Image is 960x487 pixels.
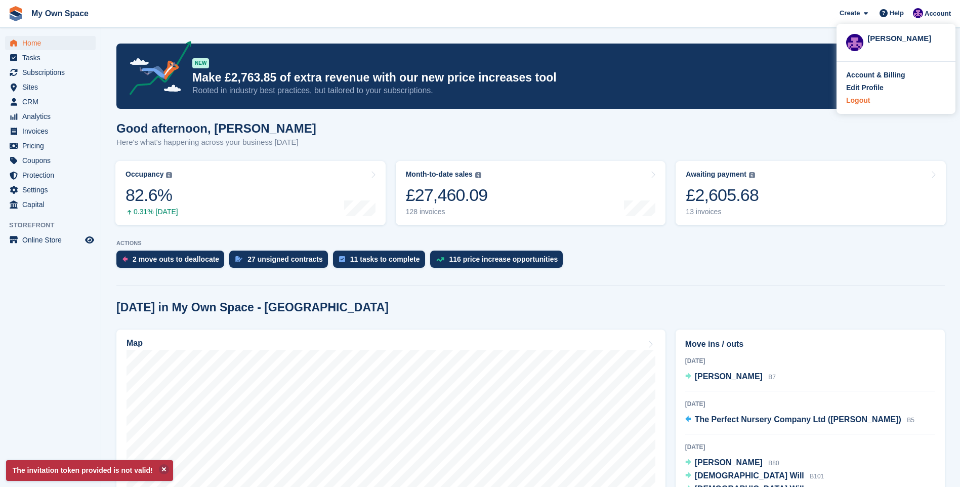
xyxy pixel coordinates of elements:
[22,51,83,65] span: Tasks
[22,197,83,212] span: Capital
[166,172,172,178] img: icon-info-grey-7440780725fd019a000dd9b08b2336e03edf1995a4989e88bcd33f0948082b44.svg
[685,338,935,350] h2: Move ins / outs
[846,34,863,51] img: Megan Angel
[475,172,481,178] img: icon-info-grey-7440780725fd019a000dd9b08b2336e03edf1995a4989e88bcd33f0948082b44.svg
[116,251,229,273] a: 2 move outs to deallocate
[22,36,83,50] span: Home
[436,257,444,262] img: price_increase_opportunities-93ffe204e8149a01c8c9dc8f82e8f89637d9d84a8eef4429ea346261dce0b2c0.svg
[235,256,242,262] img: contract_signature_icon-13c848040528278c33f63329250d36e43548de30e8caae1d1a13099fd9432cc5.svg
[925,9,951,19] span: Account
[685,414,914,427] a: The Perfect Nursery Company Ltd ([PERSON_NAME]) B5
[5,233,96,247] a: menu
[695,471,804,480] span: [DEMOGRAPHIC_DATA] Will
[27,5,93,22] a: My Own Space
[6,460,173,481] p: The invitation token provided is not valid!
[846,95,870,106] div: Logout
[22,65,83,79] span: Subscriptions
[768,460,779,467] span: B80
[907,417,914,424] span: B5
[22,139,83,153] span: Pricing
[5,36,96,50] a: menu
[5,51,96,65] a: menu
[84,234,96,246] a: Preview store
[116,240,945,247] p: ACTIONS
[890,8,904,18] span: Help
[768,374,776,381] span: B7
[116,137,316,148] p: Here's what's happening across your business [DATE]
[121,41,192,99] img: price-adjustments-announcement-icon-8257ccfd72463d97f412b2fc003d46551f7dbcb40ab6d574587a9cd5c0d94...
[449,255,558,263] div: 116 price increase opportunities
[5,65,96,79] a: menu
[406,208,488,216] div: 128 invoices
[685,371,776,384] a: [PERSON_NAME] B7
[685,399,935,409] div: [DATE]
[913,8,923,18] img: Megan Angel
[685,356,935,366] div: [DATE]
[9,220,101,230] span: Storefront
[5,183,96,197] a: menu
[686,185,759,206] div: £2,605.68
[749,172,755,178] img: icon-info-grey-7440780725fd019a000dd9b08b2336e03edf1995a4989e88bcd33f0948082b44.svg
[127,339,143,348] h2: Map
[695,458,763,467] span: [PERSON_NAME]
[192,58,209,68] div: NEW
[350,255,420,263] div: 11 tasks to complete
[5,109,96,124] a: menu
[5,197,96,212] a: menu
[22,80,83,94] span: Sites
[192,85,856,96] p: Rooted in industry best practices, but tailored to your subscriptions.
[5,168,96,182] a: menu
[115,161,386,225] a: Occupancy 82.6% 0.31% [DATE]
[22,233,83,247] span: Online Store
[116,121,316,135] h1: Good afternoon, [PERSON_NAME]
[846,70,946,80] a: Account & Billing
[5,95,96,109] a: menu
[685,457,779,470] a: [PERSON_NAME] B80
[846,95,946,106] a: Logout
[22,168,83,182] span: Protection
[116,301,389,314] h2: [DATE] in My Own Space - [GEOGRAPHIC_DATA]
[22,183,83,197] span: Settings
[686,208,759,216] div: 13 invoices
[396,161,666,225] a: Month-to-date sales £27,460.09 128 invoices
[22,109,83,124] span: Analytics
[122,256,128,262] img: move_outs_to_deallocate_icon-f764333ba52eb49d3ac5e1228854f67142a1ed5810a6f6cc68b1a99e826820c5.svg
[406,185,488,206] div: £27,460.09
[126,185,178,206] div: 82.6%
[676,161,946,225] a: Awaiting payment £2,605.68 13 invoices
[22,124,83,138] span: Invoices
[840,8,860,18] span: Create
[685,470,824,483] a: [DEMOGRAPHIC_DATA] Will B101
[126,170,163,179] div: Occupancy
[229,251,333,273] a: 27 unsigned contracts
[846,83,884,93] div: Edit Profile
[22,153,83,168] span: Coupons
[406,170,473,179] div: Month-to-date sales
[5,80,96,94] a: menu
[5,153,96,168] a: menu
[333,251,430,273] a: 11 tasks to complete
[846,70,905,80] div: Account & Billing
[133,255,219,263] div: 2 move outs to deallocate
[126,208,178,216] div: 0.31% [DATE]
[430,251,568,273] a: 116 price increase opportunities
[695,415,901,424] span: The Perfect Nursery Company Ltd ([PERSON_NAME])
[686,170,746,179] div: Awaiting payment
[339,256,345,262] img: task-75834270c22a3079a89374b754ae025e5fb1db73e45f91037f5363f120a921f8.svg
[810,473,824,480] span: B101
[22,95,83,109] span: CRM
[867,33,946,42] div: [PERSON_NAME]
[5,124,96,138] a: menu
[5,139,96,153] a: menu
[8,6,23,21] img: stora-icon-8386f47178a22dfd0bd8f6a31ec36ba5ce8667c1dd55bd0f319d3a0aa187defe.svg
[247,255,323,263] div: 27 unsigned contracts
[685,442,935,452] div: [DATE]
[695,372,763,381] span: [PERSON_NAME]
[846,83,946,93] a: Edit Profile
[192,70,856,85] p: Make £2,763.85 of extra revenue with our new price increases tool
